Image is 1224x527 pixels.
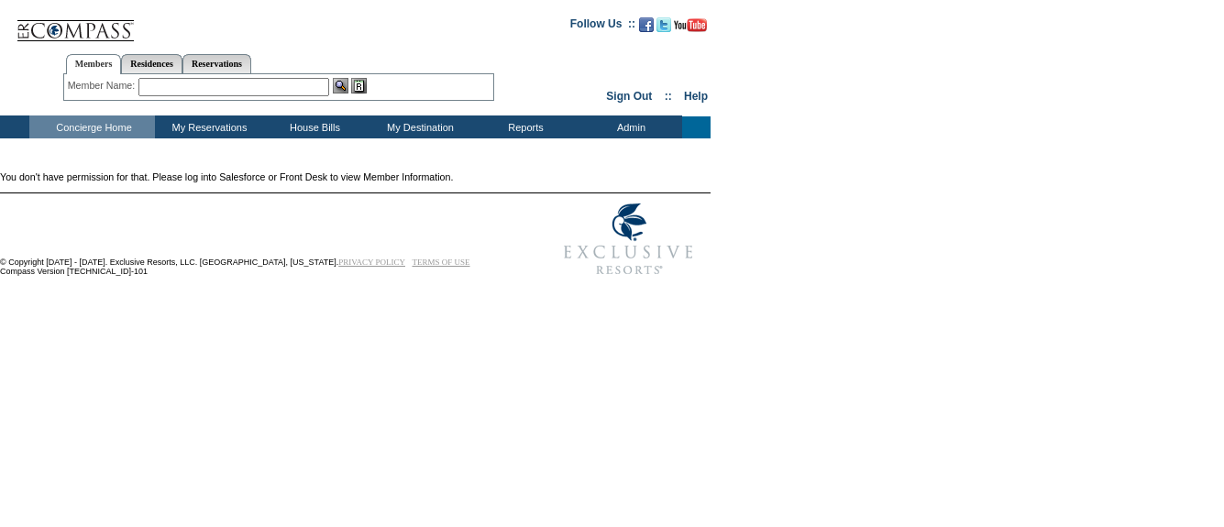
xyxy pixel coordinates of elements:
span: :: [665,90,672,103]
img: Become our fan on Facebook [639,17,654,32]
a: Follow us on Twitter [656,23,671,34]
div: Member Name: [68,78,138,93]
a: Members [66,54,122,74]
a: PRIVACY POLICY [338,258,405,267]
td: Admin [577,115,682,138]
a: Residences [121,54,182,73]
a: Become our fan on Facebook [639,23,654,34]
td: Follow Us :: [570,16,635,38]
img: Compass Home [16,5,135,42]
img: Follow us on Twitter [656,17,671,32]
td: My Destination [366,115,471,138]
a: Sign Out [606,90,652,103]
a: Help [684,90,708,103]
img: Subscribe to our YouTube Channel [674,18,707,32]
img: Reservations [351,78,367,93]
a: TERMS OF USE [413,258,470,267]
a: Reservations [182,54,251,73]
img: View [333,78,348,93]
td: Concierge Home [29,115,155,138]
td: My Reservations [155,115,260,138]
td: Reports [471,115,577,138]
img: Exclusive Resorts [546,193,711,285]
td: House Bills [260,115,366,138]
a: Subscribe to our YouTube Channel [674,23,707,34]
